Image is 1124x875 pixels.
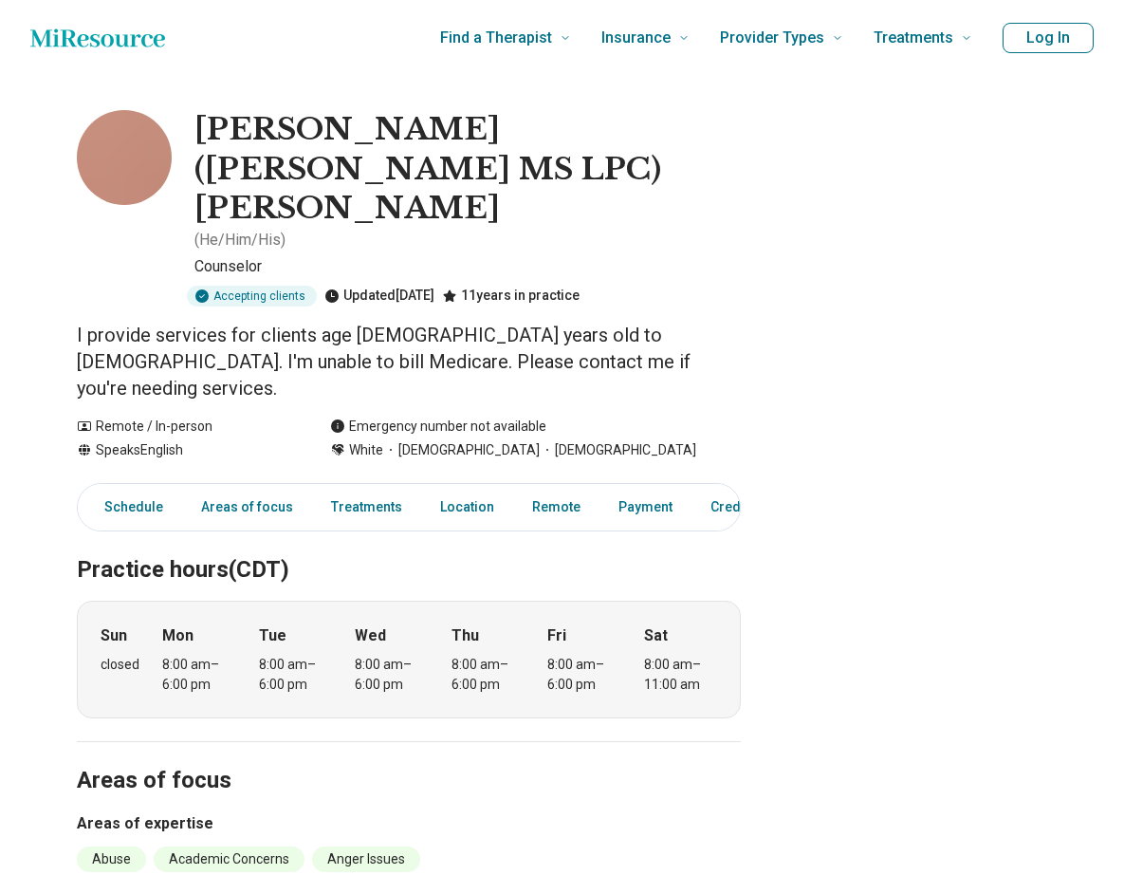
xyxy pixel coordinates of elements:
[77,601,741,718] div: When does the program meet?
[355,655,428,695] div: 8:00 am – 6:00 pm
[194,255,741,278] p: Counselor
[874,25,953,51] span: Treatments
[187,286,317,307] div: Accepting clients
[77,719,741,797] h2: Areas of focus
[601,25,671,51] span: Insurance
[440,25,552,51] span: Find a Therapist
[30,19,165,57] a: Home page
[547,655,620,695] div: 8:00 am – 6:00 pm
[429,488,506,527] a: Location
[699,488,805,527] a: Credentials
[442,286,580,307] div: 11 years in practice
[77,812,741,835] h3: Areas of expertise
[259,655,332,695] div: 8:00 am – 6:00 pm
[154,847,304,872] li: Academic Concerns
[82,488,175,527] a: Schedule
[330,417,546,437] div: Emergency number not available
[101,624,127,647] strong: Sun
[540,440,696,460] span: [DEMOGRAPHIC_DATA]
[720,25,824,51] span: Provider Types
[77,509,741,586] h2: Practice hours (CDT)
[320,488,414,527] a: Treatments
[194,110,741,229] h1: [PERSON_NAME] ([PERSON_NAME] MS LPC) [PERSON_NAME]
[644,624,668,647] strong: Sat
[162,655,235,695] div: 8:00 am – 6:00 pm
[77,110,172,205] img: Jess Simpson, Counselor
[521,488,592,527] a: Remote
[190,488,304,527] a: Areas of focus
[607,488,684,527] a: Payment
[77,417,292,437] div: Remote / In-person
[77,847,146,872] li: Abuse
[162,624,193,647] strong: Mon
[101,655,139,675] div: closed
[451,624,479,647] strong: Thu
[451,655,525,695] div: 8:00 am – 6:00 pm
[77,440,292,460] div: Speaks English
[644,655,717,695] div: 8:00 am – 11:00 am
[259,624,286,647] strong: Tue
[324,286,434,307] div: Updated [DATE]
[77,322,741,401] p: I provide services for clients age [DEMOGRAPHIC_DATA] years old to [DEMOGRAPHIC_DATA]. I'm unable...
[349,440,383,460] span: White
[547,624,566,647] strong: Fri
[312,847,420,872] li: Anger Issues
[194,229,286,251] p: ( He/Him/His )
[355,624,386,647] strong: Wed
[1003,23,1094,53] button: Log In
[383,440,540,460] span: [DEMOGRAPHIC_DATA]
